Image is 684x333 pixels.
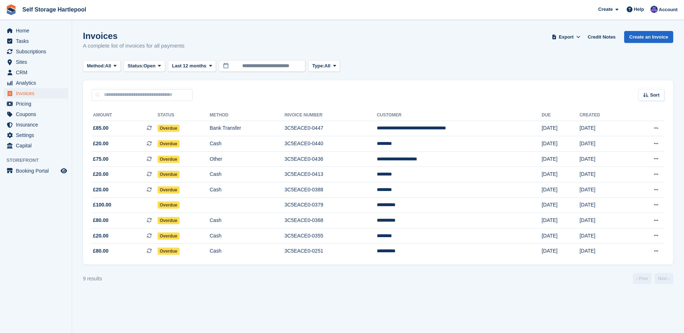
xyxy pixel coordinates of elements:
td: [DATE] [542,228,579,244]
span: Overdue [158,217,180,224]
td: [DATE] [542,197,579,213]
nav: Page [631,273,675,284]
td: 3C5EACE0-0379 [284,197,377,213]
td: [DATE] [579,213,628,228]
span: Analytics [16,78,59,88]
th: Invoice Number [284,110,377,121]
td: [DATE] [542,121,579,136]
td: 3C5EACE0-0447 [284,121,377,136]
span: Status: [128,62,144,70]
td: 3C5EACE0-0355 [284,228,377,244]
td: [DATE] [542,151,579,167]
td: Cash [210,167,285,182]
td: 3C5EACE0-0413 [284,167,377,182]
button: Method: All [83,60,121,72]
span: Overdue [158,186,180,194]
th: Method [210,110,285,121]
td: Cash [210,182,285,198]
button: Export [550,31,582,43]
span: Overdue [158,125,180,132]
a: menu [4,109,68,119]
td: [DATE] [579,151,628,167]
span: Method: [87,62,105,70]
a: menu [4,130,68,140]
span: Subscriptions [16,46,59,57]
a: Previous [633,273,652,284]
span: Type: [312,62,325,70]
td: [DATE] [579,244,628,259]
td: 3C5EACE0-0388 [284,182,377,198]
img: stora-icon-8386f47178a22dfd0bd8f6a31ec36ba5ce8667c1dd55bd0f319d3a0aa187defe.svg [6,4,17,15]
span: £75.00 [93,155,109,163]
td: [DATE] [579,121,628,136]
span: Overdue [158,232,180,240]
td: 3C5EACE0-0368 [284,213,377,228]
span: Booking Portal [16,166,59,176]
td: [DATE] [579,228,628,244]
span: Tasks [16,36,59,46]
th: Amount [92,110,158,121]
th: Customer [377,110,542,121]
span: £80.00 [93,247,109,255]
span: Create [598,6,613,13]
a: Create an Invoice [624,31,673,43]
span: Account [659,6,678,13]
img: Sean Wood [650,6,658,13]
button: Type: All [308,60,340,72]
button: Status: Open [124,60,165,72]
span: Storefront [6,157,72,164]
a: menu [4,36,68,46]
th: Status [158,110,210,121]
td: Cash [210,136,285,152]
td: [DATE] [542,182,579,198]
span: Overdue [158,171,180,178]
span: Settings [16,130,59,140]
span: £85.00 [93,124,109,132]
td: [DATE] [542,167,579,182]
a: menu [4,120,68,130]
td: [DATE] [542,244,579,259]
a: menu [4,88,68,98]
p: A complete list of invoices for all payments [83,42,185,50]
span: Overdue [158,156,180,163]
a: menu [4,46,68,57]
span: Overdue [158,140,180,147]
a: Preview store [59,166,68,175]
span: £20.00 [93,232,109,240]
a: menu [4,26,68,36]
td: Bank Transfer [210,121,285,136]
a: menu [4,78,68,88]
td: 3C5EACE0-0436 [284,151,377,167]
span: Help [634,6,644,13]
a: Self Storage Hartlepool [19,4,89,15]
span: All [105,62,111,70]
div: 9 results [83,275,102,283]
span: Sort [650,92,659,99]
span: Insurance [16,120,59,130]
span: Coupons [16,109,59,119]
span: Capital [16,141,59,151]
td: Cash [210,213,285,228]
td: 3C5EACE0-0440 [284,136,377,152]
span: £20.00 [93,140,109,147]
span: Pricing [16,99,59,109]
a: Credit Notes [585,31,618,43]
span: £20.00 [93,170,109,178]
td: [DATE] [579,136,628,152]
span: Invoices [16,88,59,98]
a: menu [4,141,68,151]
a: menu [4,57,68,67]
a: Next [654,273,673,284]
span: Export [559,34,574,41]
a: menu [4,166,68,176]
span: Sites [16,57,59,67]
span: All [325,62,331,70]
span: Overdue [158,248,180,255]
button: Last 12 months [168,60,216,72]
a: menu [4,99,68,109]
th: Created [579,110,628,121]
td: Cash [210,244,285,259]
span: £100.00 [93,201,111,209]
th: Due [542,110,579,121]
span: CRM [16,67,59,77]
